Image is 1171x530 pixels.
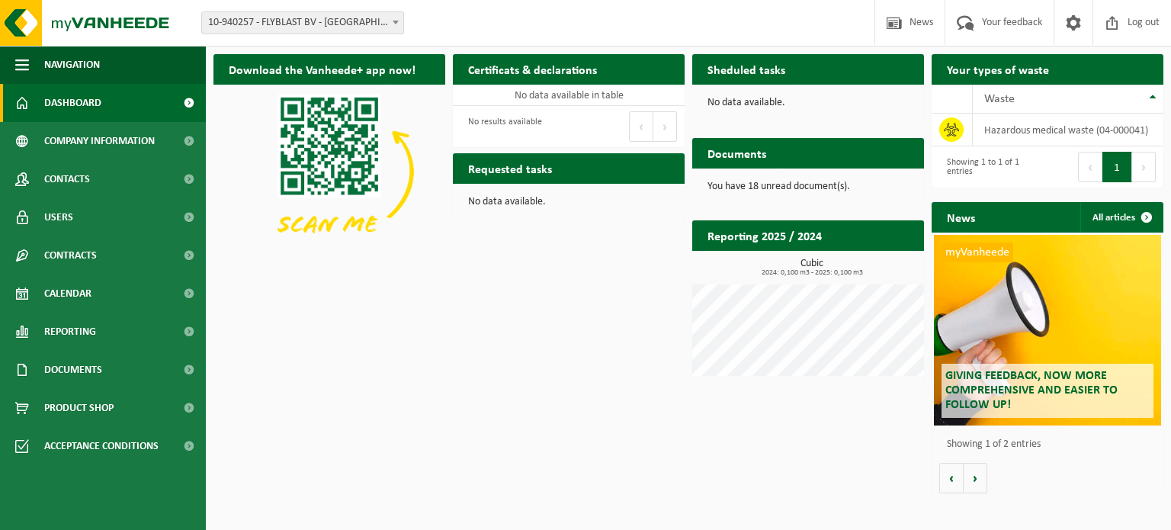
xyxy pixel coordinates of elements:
button: Volgende [964,463,987,493]
span: Company information [44,122,155,160]
div: Showing 1 to 1 of 1 entries [939,150,1040,184]
p: You have 18 unread document(s). [707,181,909,192]
a: myVanheede Giving feedback, now more comprehensive and easier to follow up! [934,235,1161,426]
span: Contacts [44,160,90,198]
span: myVanheede [942,243,1013,262]
p: No data available. [468,197,669,207]
h2: Your types of waste [932,54,1064,84]
h2: Documents [692,138,781,168]
p: No data available. [707,98,909,108]
h2: Reporting 2025 / 2024 [692,220,837,250]
h2: Requested tasks [453,153,567,183]
span: Acceptance conditions [44,427,159,465]
h2: Download the Vanheede+ app now! [213,54,431,84]
td: hazardous medical waste (04-000041) [973,114,1163,146]
button: Next [653,111,677,142]
p: Showing 1 of 2 entries [947,439,1156,450]
span: Reporting [44,313,96,351]
span: Documents [44,351,102,389]
span: Product Shop [44,389,114,427]
span: Dashboard [44,84,101,122]
img: Download de VHEPlus App [213,85,445,259]
h2: Sheduled tasks [692,54,800,84]
span: 10-940257 - FLYBLAST BV - ANTWERPEN [201,11,404,34]
span: Waste [984,93,1015,105]
h2: News [932,202,990,232]
h3: Cubic [700,259,924,277]
div: No results available [460,110,542,143]
span: 2024: 0,100 m3 - 2025: 0,100 m3 [700,269,924,277]
td: No data available in table [453,85,685,106]
button: Previous [1078,152,1102,182]
a: All articles [1080,202,1162,233]
button: 1 [1102,152,1132,182]
button: Vorige [939,463,964,493]
a: View reporting [820,250,922,281]
button: Previous [629,111,653,142]
span: 10-940257 - FLYBLAST BV - ANTWERPEN [202,12,403,34]
span: Navigation [44,46,100,84]
span: Calendar [44,275,91,313]
button: Next [1132,152,1156,182]
span: Contracts [44,236,97,275]
span: Giving feedback, now more comprehensive and easier to follow up! [945,370,1118,411]
h2: Certificats & declarations [453,54,612,84]
span: Users [44,198,73,236]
